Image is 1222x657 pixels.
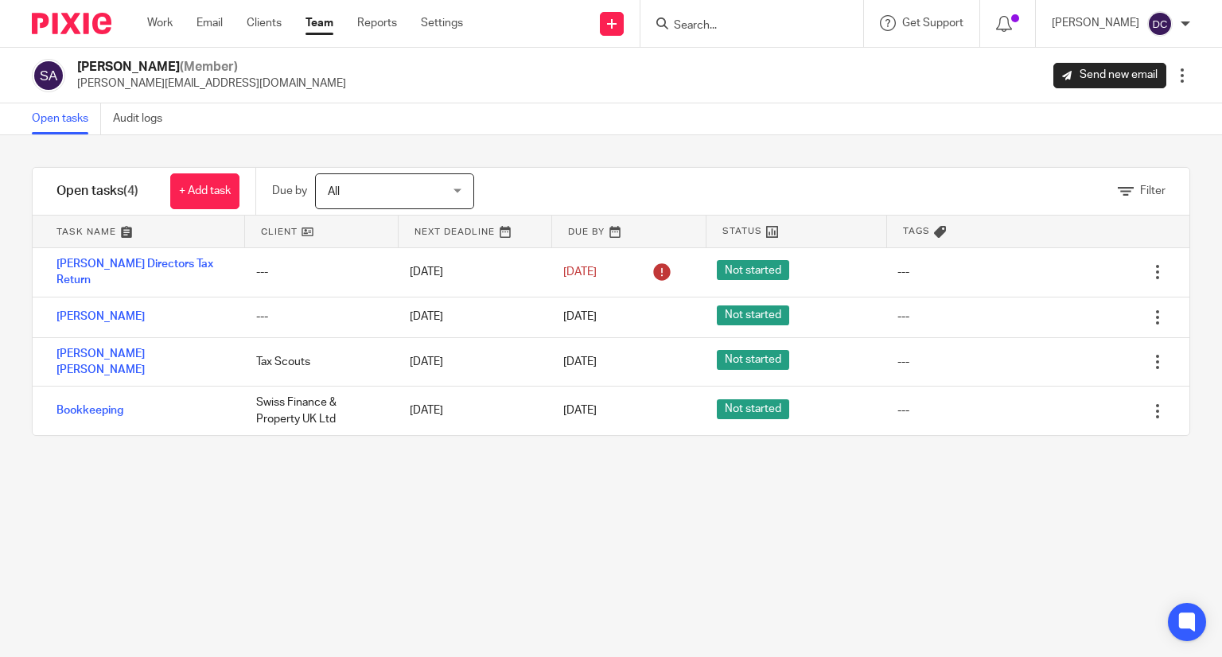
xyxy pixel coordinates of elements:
img: svg%3E [1147,11,1173,37]
a: [PERSON_NAME] [PERSON_NAME] [56,348,145,375]
a: Bookkeeping [56,405,123,416]
span: Not started [717,399,789,419]
h1: Open tasks [56,183,138,200]
span: [DATE] [563,266,597,278]
div: Tax Scouts [240,346,394,378]
span: [DATE] [563,312,597,323]
a: Settings [421,15,463,31]
a: Send new email [1053,63,1166,88]
span: Not started [717,260,789,280]
img: Pixie [32,13,111,34]
span: [DATE] [563,356,597,367]
a: Email [197,15,223,31]
h2: [PERSON_NAME] [77,59,346,76]
a: [PERSON_NAME] Directors Tax Return [56,259,213,286]
a: [PERSON_NAME] [56,311,145,322]
p: [PERSON_NAME][EMAIL_ADDRESS][DOMAIN_NAME] [77,76,346,91]
a: Clients [247,15,282,31]
div: [DATE] [394,395,547,426]
p: Due by [272,183,307,199]
a: Audit logs [113,103,174,134]
span: [DATE] [563,406,597,417]
div: [DATE] [394,256,547,288]
div: --- [897,402,909,418]
div: [DATE] [394,301,547,332]
span: Status [722,224,762,238]
a: Work [147,15,173,31]
span: Not started [717,305,789,325]
div: --- [240,256,394,288]
p: [PERSON_NAME] [1052,15,1139,31]
a: Reports [357,15,397,31]
div: --- [897,264,909,280]
div: [DATE] [394,346,547,378]
span: Tags [903,224,930,238]
span: (Member) [180,60,238,73]
input: Search [672,19,815,33]
span: (4) [123,185,138,197]
div: --- [897,309,909,325]
div: --- [897,354,909,370]
div: --- [240,301,394,332]
a: + Add task [170,173,239,209]
a: Open tasks [32,103,101,134]
a: Team [305,15,333,31]
span: All [328,186,340,197]
span: Not started [717,350,789,370]
span: Get Support [902,17,963,29]
img: svg%3E [32,59,65,92]
span: Filter [1140,185,1166,196]
div: Swiss Finance & Property UK Ltd [240,387,394,435]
